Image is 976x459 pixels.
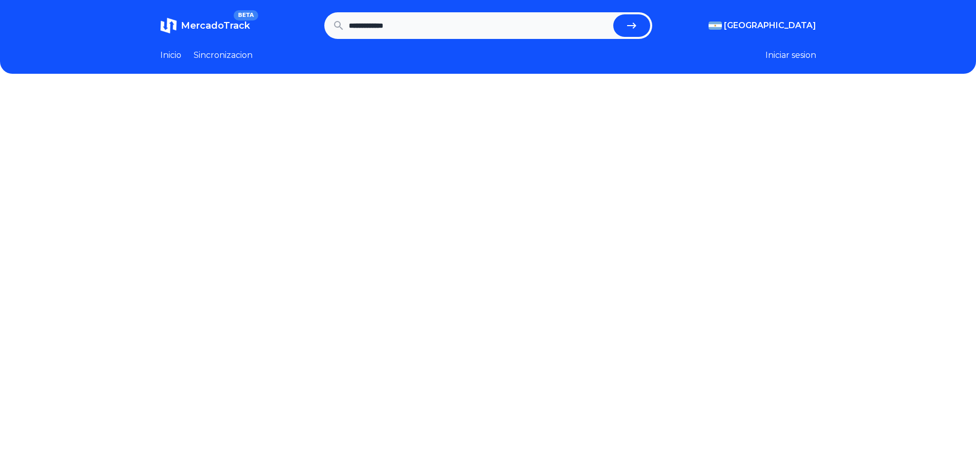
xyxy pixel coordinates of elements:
span: [GEOGRAPHIC_DATA] [724,19,816,32]
button: Iniciar sesion [765,49,816,61]
a: Sincronizacion [194,49,253,61]
img: Argentina [709,22,722,30]
button: [GEOGRAPHIC_DATA] [709,19,816,32]
span: BETA [234,10,258,20]
a: MercadoTrackBETA [160,17,250,34]
span: MercadoTrack [181,20,250,31]
a: Inicio [160,49,181,61]
img: MercadoTrack [160,17,177,34]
